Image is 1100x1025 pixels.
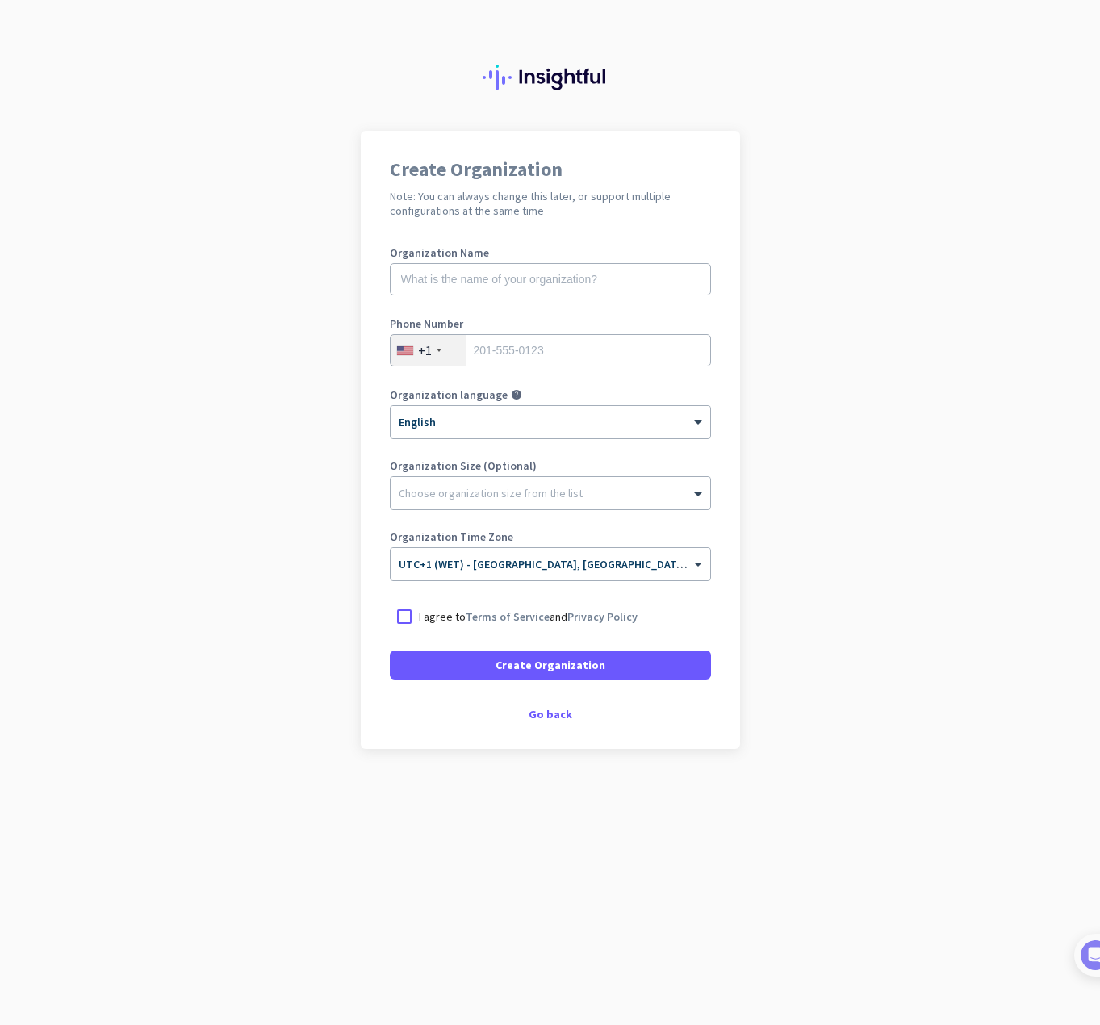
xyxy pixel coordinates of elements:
div: +1 [418,342,432,358]
p: I agree to and [419,609,638,625]
i: help [511,389,522,400]
label: Phone Number [390,318,711,329]
span: Create Organization [496,657,605,673]
label: Organization Name [390,247,711,258]
input: 201-555-0123 [390,334,711,366]
a: Terms of Service [466,609,550,624]
h1: Create Organization [390,160,711,179]
h2: Note: You can always change this later, or support multiple configurations at the same time [390,189,711,218]
label: Organization Size (Optional) [390,460,711,471]
label: Organization language [390,389,508,400]
a: Privacy Policy [567,609,638,624]
label: Organization Time Zone [390,531,711,542]
input: What is the name of your organization? [390,263,711,295]
div: Go back [390,709,711,720]
button: Create Organization [390,651,711,680]
img: Insightful [483,65,618,90]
